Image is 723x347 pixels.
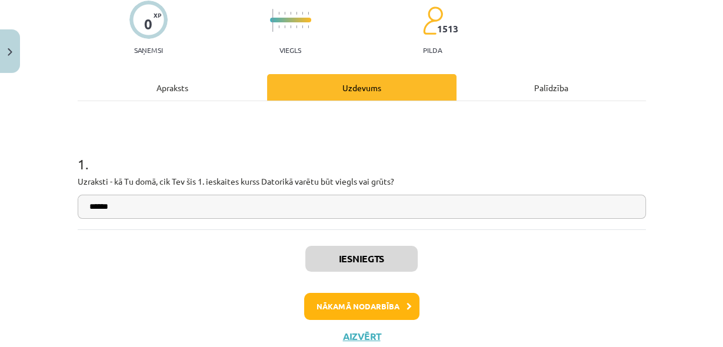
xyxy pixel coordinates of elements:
img: icon-short-line-57e1e144782c952c97e751825c79c345078a6d821885a25fce030b3d8c18986b.svg [290,25,291,28]
img: icon-short-line-57e1e144782c952c97e751825c79c345078a6d821885a25fce030b3d8c18986b.svg [302,12,303,15]
div: Uzdevums [267,74,457,101]
button: Nākamā nodarbība [304,293,419,320]
img: icon-short-line-57e1e144782c952c97e751825c79c345078a6d821885a25fce030b3d8c18986b.svg [296,25,297,28]
div: Palīdzība [457,74,646,101]
h1: 1 . [78,135,646,172]
p: Saņemsi [129,46,168,54]
img: icon-short-line-57e1e144782c952c97e751825c79c345078a6d821885a25fce030b3d8c18986b.svg [308,25,309,28]
button: Aizvērt [339,331,384,342]
img: icon-short-line-57e1e144782c952c97e751825c79c345078a6d821885a25fce030b3d8c18986b.svg [284,12,285,15]
span: 1513 [437,24,458,34]
img: icon-short-line-57e1e144782c952c97e751825c79c345078a6d821885a25fce030b3d8c18986b.svg [278,25,279,28]
p: Viegls [279,46,301,54]
img: icon-short-line-57e1e144782c952c97e751825c79c345078a6d821885a25fce030b3d8c18986b.svg [284,25,285,28]
img: icon-short-line-57e1e144782c952c97e751825c79c345078a6d821885a25fce030b3d8c18986b.svg [296,12,297,15]
img: icon-close-lesson-0947bae3869378f0d4975bcd49f059093ad1ed9edebbc8119c70593378902aed.svg [8,48,12,56]
p: pilda [423,46,442,54]
img: icon-short-line-57e1e144782c952c97e751825c79c345078a6d821885a25fce030b3d8c18986b.svg [302,25,303,28]
button: Iesniegts [305,246,418,272]
span: XP [154,12,161,18]
div: 0 [144,16,152,32]
img: icon-short-line-57e1e144782c952c97e751825c79c345078a6d821885a25fce030b3d8c18986b.svg [290,12,291,15]
img: icon-short-line-57e1e144782c952c97e751825c79c345078a6d821885a25fce030b3d8c18986b.svg [308,12,309,15]
img: icon-short-line-57e1e144782c952c97e751825c79c345078a6d821885a25fce030b3d8c18986b.svg [278,12,279,15]
p: Uzraksti - kā Tu domā, cik Tev šis 1. ieskaites kurss Datorikā varētu būt viegls vai grūts? [78,175,646,188]
img: students-c634bb4e5e11cddfef0936a35e636f08e4e9abd3cc4e673bd6f9a4125e45ecb1.svg [422,6,443,35]
img: icon-long-line-d9ea69661e0d244f92f715978eff75569469978d946b2353a9bb055b3ed8787d.svg [272,9,274,32]
div: Apraksts [78,74,267,101]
